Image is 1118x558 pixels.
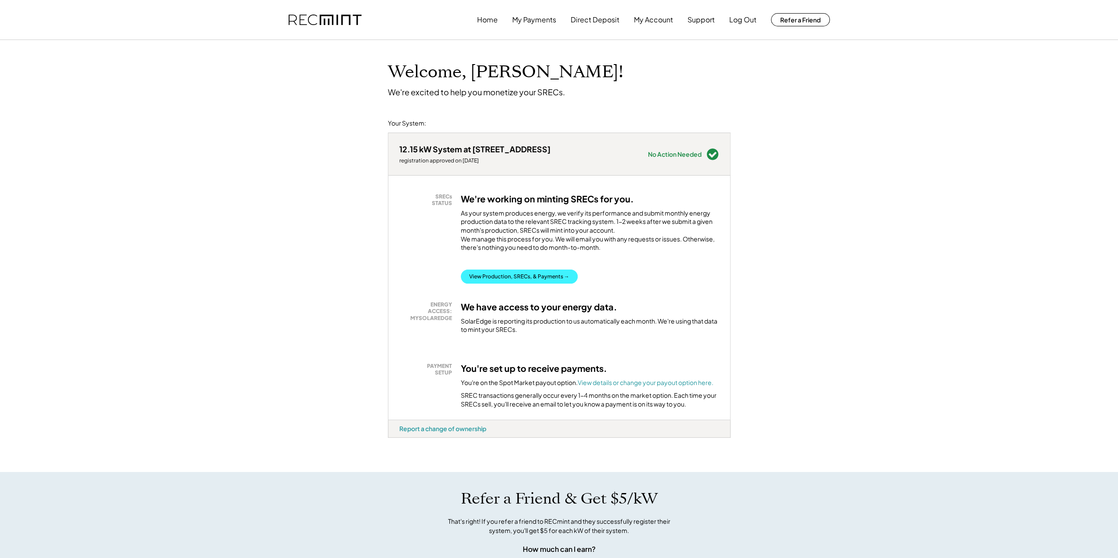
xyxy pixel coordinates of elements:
[461,301,617,313] h3: We have access to your energy data.
[461,363,607,374] h3: You're set up to receive payments.
[523,544,596,554] div: How much can I earn?
[729,11,756,29] button: Log Out
[461,490,658,508] h1: Refer a Friend & Get $5/kW
[512,11,556,29] button: My Payments
[461,193,634,205] h3: We're working on minting SRECs for you.
[388,119,426,128] div: Your System:
[578,378,713,386] a: View details or change your payout option here.
[404,301,452,322] div: ENERGY ACCESS: MYSOLAREDGE
[388,438,419,441] div: nxvb8eci - VA Distributed
[461,391,719,408] div: SREC transactions generally occur every 1-4 months on the market option. Each time your SRECs sel...
[771,13,830,26] button: Refer a Friend
[648,151,702,157] div: No Action Needed
[399,144,550,154] div: 12.15 kW System at [STREET_ADDRESS]
[438,517,680,535] div: That's right! If you refer a friend to RECmint and they successfully register their system, you'l...
[388,87,565,97] div: We're excited to help you monetize your SRECs.
[461,209,719,256] div: As your system produces energy, we verify its performance and submit monthly energy production da...
[399,157,550,164] div: registration approved on [DATE]
[634,11,673,29] button: My Account
[404,193,452,207] div: SRECs STATUS
[461,378,713,387] div: You're on the Spot Market payout option.
[687,11,715,29] button: Support
[399,425,486,432] div: Report a change of ownership
[461,317,719,334] div: SolarEdge is reporting its production to us automatically each month. We're using that data to mi...
[388,62,623,83] h1: Welcome, [PERSON_NAME]!
[477,11,498,29] button: Home
[571,11,619,29] button: Direct Deposit
[289,14,362,25] img: recmint-logotype%403x.png
[461,270,578,284] button: View Production, SRECs, & Payments →
[404,363,452,376] div: PAYMENT SETUP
